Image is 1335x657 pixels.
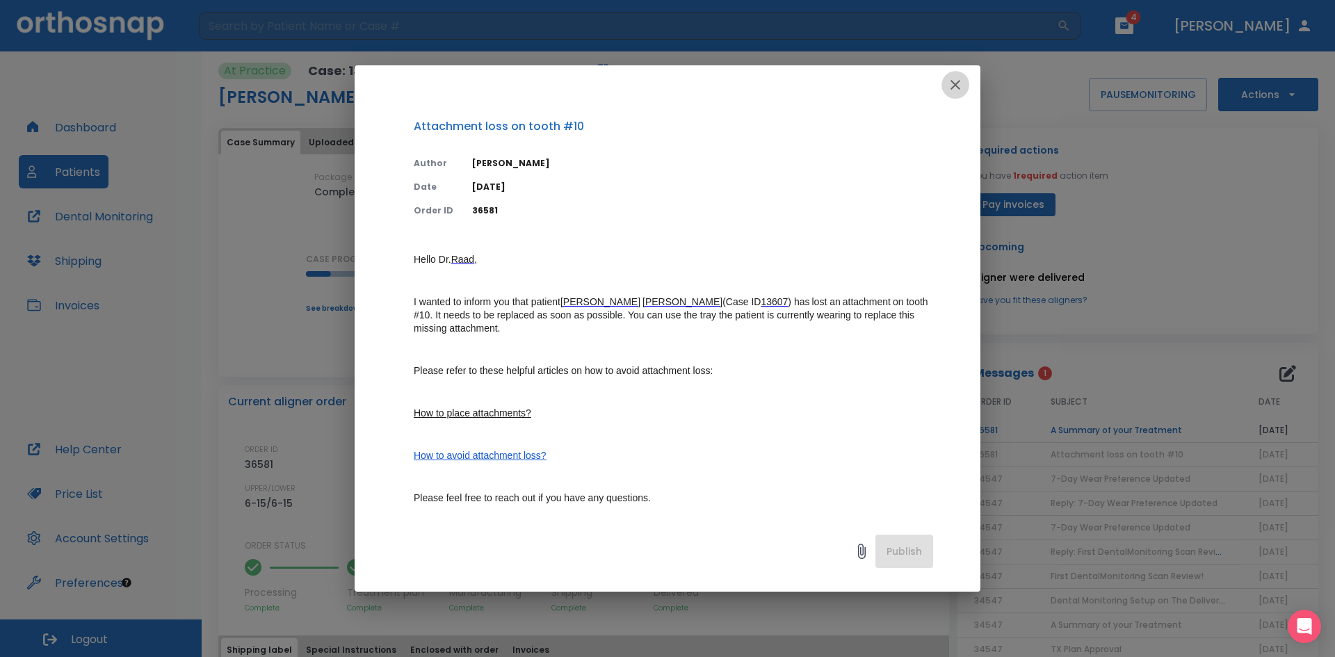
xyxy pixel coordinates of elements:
div: Open Intercom Messenger [1288,610,1321,643]
ins: How to avoid attachment loss? [414,450,547,461]
p: [PERSON_NAME] [472,157,933,170]
span: , [474,254,477,265]
a: How to place attachments? [414,407,531,419]
p: Attachment loss on tooth #10 [414,118,933,135]
p: Author [414,157,455,170]
span: attachment [843,296,891,307]
p: [DATE] [472,181,933,193]
a: [PERSON_NAME] [560,296,640,308]
span: ) has [788,296,809,307]
a: Raad [451,254,474,266]
p: Date [414,181,455,193]
ins: How to place attachments? [414,407,531,419]
span: Please refer to these helpful articles on how to avoid attachment loss: [414,365,713,376]
span: lost an [811,296,840,307]
a: [PERSON_NAME] [642,296,722,308]
span: (Case ID [722,296,761,307]
p: 36581 [472,204,933,217]
span: [PERSON_NAME] [560,296,640,307]
p: Order ID [414,204,455,217]
span: Hello Dr. [414,254,451,265]
span: [PERSON_NAME] [642,296,722,307]
span: I wanted to inform you that patient [414,296,560,307]
span: 13607 [761,296,788,307]
a: 13607 [761,296,788,308]
span: on tooth #10. It needs to be replaced as soon as possible. You can use the tray the patient is cu... [414,296,931,334]
a: How to avoid attachment loss? [414,450,547,462]
span: Please feel free to reach out if you have any questions. [414,492,651,503]
span: Raad [451,254,474,265]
